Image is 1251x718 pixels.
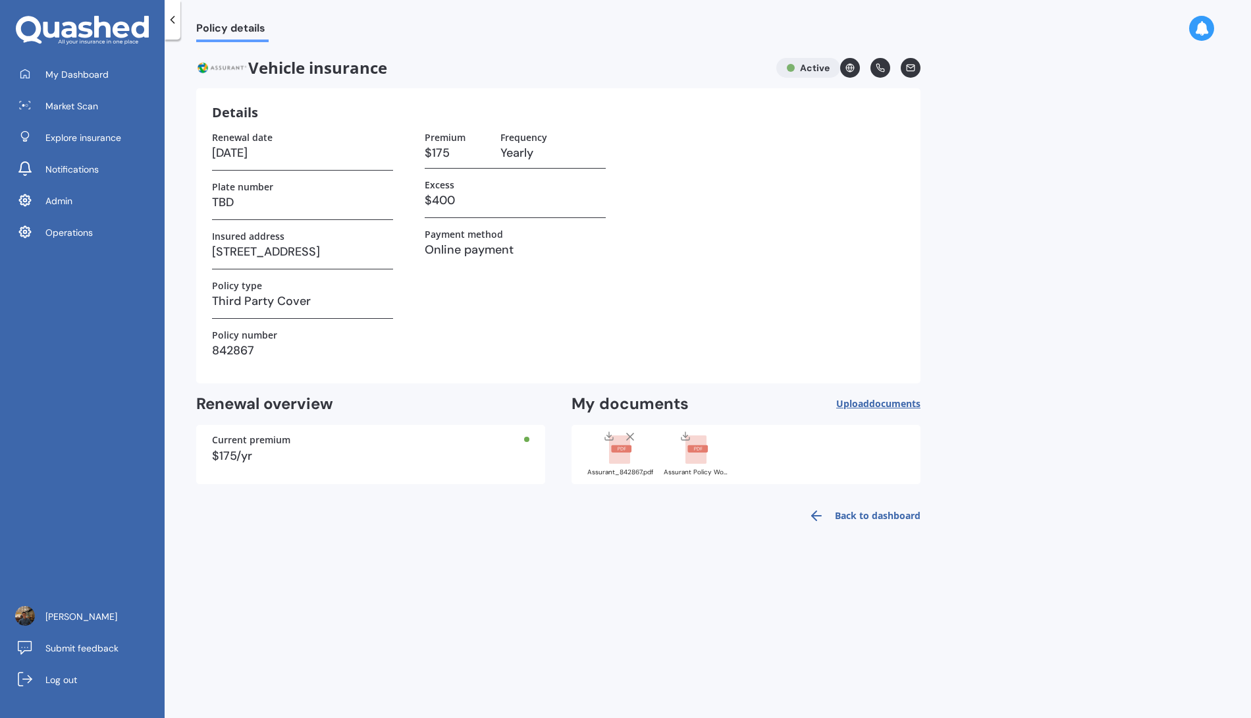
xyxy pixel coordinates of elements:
[196,58,248,78] img: Assurant.png
[45,68,109,81] span: My Dashboard
[212,450,529,462] div: $175/yr
[10,188,165,214] a: Admin
[801,500,920,532] a: Back to dashboard
[196,58,766,78] span: Vehicle insurance
[212,242,393,262] h3: [STREET_ADDRESS]
[10,219,165,246] a: Operations
[425,179,454,190] label: Excess
[212,132,273,143] label: Renewal date
[212,435,529,445] div: Current premium
[10,635,165,661] a: Submit feedback
[664,469,730,476] div: Assurant Policy Wording.pdf
[572,394,689,414] h2: My documents
[10,603,165,630] a: [PERSON_NAME]
[212,143,393,163] h3: [DATE]
[425,240,606,260] h3: Online payment
[212,192,393,212] h3: TBD
[196,22,269,40] span: Policy details
[212,231,284,242] label: Insured address
[836,394,920,414] button: Uploaddocuments
[500,132,547,143] label: Frequency
[425,143,490,163] h3: $175
[425,229,503,240] label: Payment method
[10,156,165,182] a: Notifications
[500,143,606,163] h3: Yearly
[425,190,606,210] h3: $400
[45,194,72,207] span: Admin
[212,104,258,121] h3: Details
[212,280,262,291] label: Policy type
[10,61,165,88] a: My Dashboard
[869,397,920,410] span: documents
[45,673,77,686] span: Log out
[212,291,393,311] h3: Third Party Cover
[10,124,165,151] a: Explore insurance
[45,131,121,144] span: Explore insurance
[10,667,165,693] a: Log out
[212,329,277,341] label: Policy number
[836,399,920,409] span: Upload
[15,606,35,626] img: ACg8ocJLa-csUtcL-80ItbA20QSwDJeqfJvWfn8fgM9RBEIPTcSLDHdf=s96-c
[45,99,98,113] span: Market Scan
[212,341,393,360] h3: 842867
[425,132,466,143] label: Premium
[45,226,93,239] span: Operations
[196,394,545,414] h2: Renewal overview
[45,163,99,176] span: Notifications
[587,469,653,476] div: Assurant_842867.pdf
[45,642,119,655] span: Submit feedback
[10,93,165,119] a: Market Scan
[45,610,117,623] span: [PERSON_NAME]
[212,181,273,192] label: Plate number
